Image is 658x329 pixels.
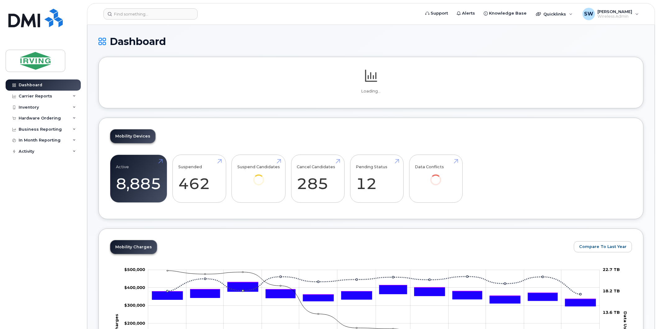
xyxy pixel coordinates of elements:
a: Suspended 462 [178,158,220,199]
tspan: $500,000 [124,267,145,272]
tspan: $300,000 [124,303,145,308]
span: Compare To Last Year [579,244,627,250]
tspan: $200,000 [124,321,145,326]
h1: Dashboard [98,36,643,47]
a: Pending Status 12 [356,158,398,199]
g: $0 [124,303,145,308]
tspan: 22.7 TB [603,267,620,272]
g: QST [152,282,596,299]
g: $0 [124,267,145,272]
tspan: 18.2 TB [603,288,620,293]
a: Data Conflicts [415,158,457,194]
tspan: 13.6 TB [603,310,620,315]
p: Loading... [110,88,632,94]
a: Cancel Candidates 285 [297,158,339,199]
a: Mobility Devices [110,129,155,143]
a: Suspend Candidates [237,158,280,194]
button: Compare To Last Year [574,241,632,252]
g: $0 [124,285,145,290]
a: Mobility Charges [110,240,157,254]
g: $0 [124,321,145,326]
tspan: $400,000 [124,285,145,290]
a: Active 8,885 [116,158,161,199]
g: HST [152,282,596,306]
